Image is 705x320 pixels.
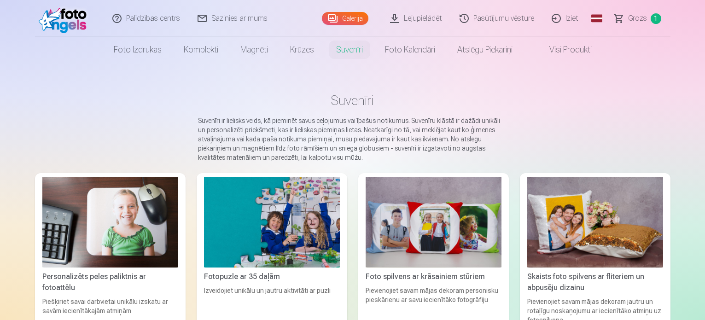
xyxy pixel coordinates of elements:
[279,37,325,63] a: Krūzes
[42,177,178,268] img: Personalizēts peles paliktnis ar fotoattēlu
[42,92,663,109] h1: Suvenīri
[366,177,501,268] img: Foto spilvens ar krāsainiem stūriem
[325,37,374,63] a: Suvenīri
[524,37,603,63] a: Visi produkti
[524,271,667,293] div: Skaists foto spilvens ar fliteriem un abpusēju dizainu
[204,177,340,268] img: Fotopuzle ar 35 daļām
[39,271,182,293] div: Personalizēts peles paliktnis ar fotoattēlu
[374,37,446,63] a: Foto kalendāri
[628,13,647,24] span: Grozs
[198,116,507,162] p: Suvenīri ir lielisks veids, kā pieminēt savus ceļojumus vai īpašus notikumus. Suvenīru klāstā ir ...
[362,271,505,282] div: Foto spilvens ar krāsainiem stūriem
[446,37,524,63] a: Atslēgu piekariņi
[229,37,279,63] a: Magnēti
[651,13,661,24] span: 1
[200,271,344,282] div: Fotopuzle ar 35 daļām
[322,12,368,25] a: Galerija
[527,177,663,268] img: Skaists foto spilvens ar fliteriem un abpusēju dizainu
[173,37,229,63] a: Komplekti
[39,4,92,33] img: /fa1
[103,37,173,63] a: Foto izdrukas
